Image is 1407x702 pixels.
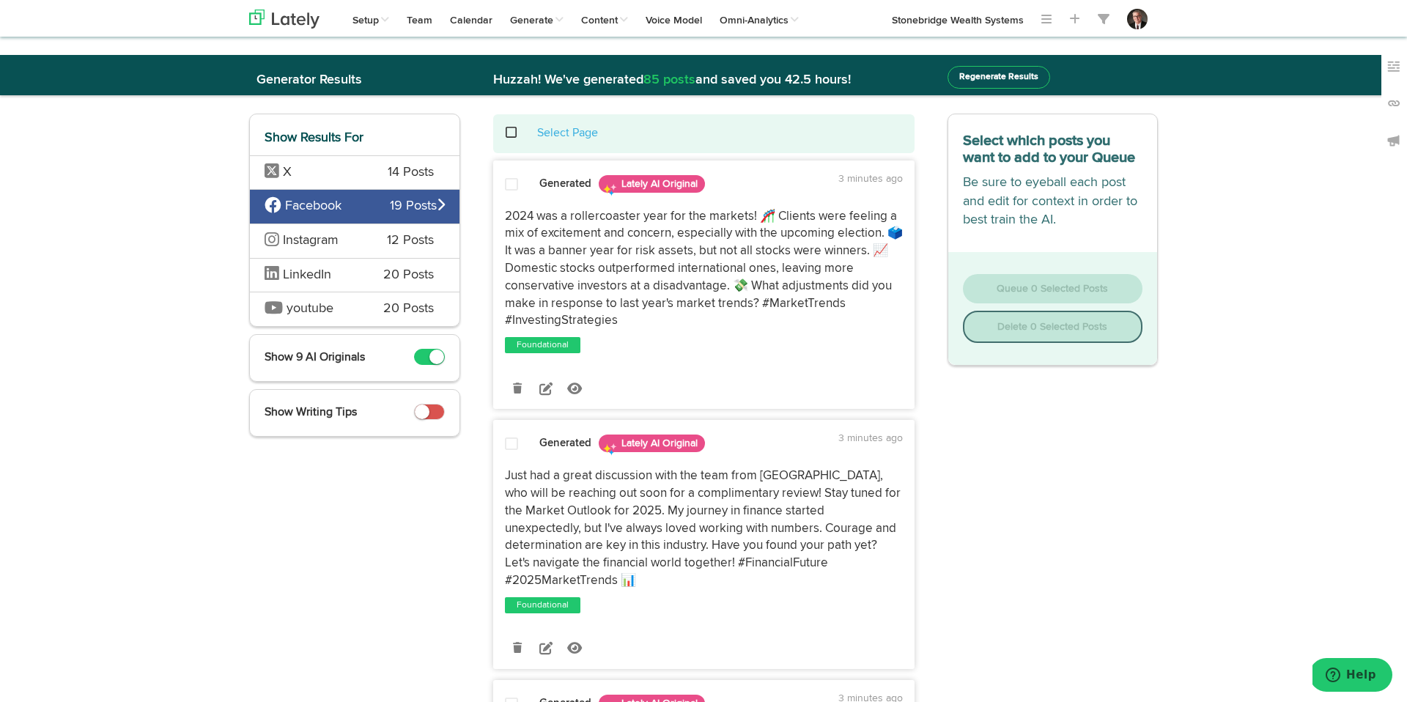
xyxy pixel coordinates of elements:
[283,268,331,281] span: LinkedIn
[514,598,572,613] a: Foundational
[963,274,1143,303] button: Queue 0 Selected Posts
[505,208,903,330] p: 2024 was a rollercoaster year for the markets! 🎢 Clients were feeling a mix of excitement and con...
[963,174,1143,230] p: Be sure to eyeball each post and edit for context in order to best train the AI.
[1312,658,1392,695] iframe: Opens a widget where you can find more information
[602,182,617,197] img: sparkles.png
[283,166,292,179] span: X
[602,442,617,457] img: sparkles.png
[265,352,365,363] span: Show 9 AI Originals
[539,437,591,448] strong: Generated
[482,73,926,88] h2: Huzzah! We've generated and saved you 42.5 hours!
[249,73,460,88] h2: Generator Results
[963,129,1143,166] h3: Select which posts you want to add to your Queue
[287,302,333,315] span: youtube
[383,266,434,285] span: 20 Posts
[539,178,591,189] strong: Generated
[390,197,445,216] span: 19 Posts
[537,128,598,139] a: Select Page
[599,175,705,193] span: Lately AI Original
[643,73,695,86] span: 85 posts
[383,300,434,319] span: 20 Posts
[599,435,705,452] span: Lately AI Original
[838,174,903,184] time: 3 minutes ago
[285,199,341,213] span: Facebook
[505,468,903,590] p: Just had a great discussion with the team from [GEOGRAPHIC_DATA], who will be reaching out soon f...
[1386,59,1401,74] img: keywords_off.svg
[948,66,1050,89] button: Regenerate Results
[283,234,339,247] span: Instagram
[1386,96,1401,111] img: links_off.svg
[997,284,1108,294] span: Queue 0 Selected Posts
[387,232,434,251] span: 12 Posts
[838,433,903,443] time: 3 minutes ago
[1127,9,1148,29] img: 613d3fa52cff634b020969337dcf1c3a
[963,311,1143,343] button: Delete 0 Selected Posts
[388,163,434,182] span: 14 Posts
[1386,133,1401,148] img: announcements_off.svg
[265,407,357,418] span: Show Writing Tips
[514,338,572,352] a: Foundational
[249,10,320,29] img: logo_lately_bg_light.svg
[265,131,363,144] span: Show Results For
